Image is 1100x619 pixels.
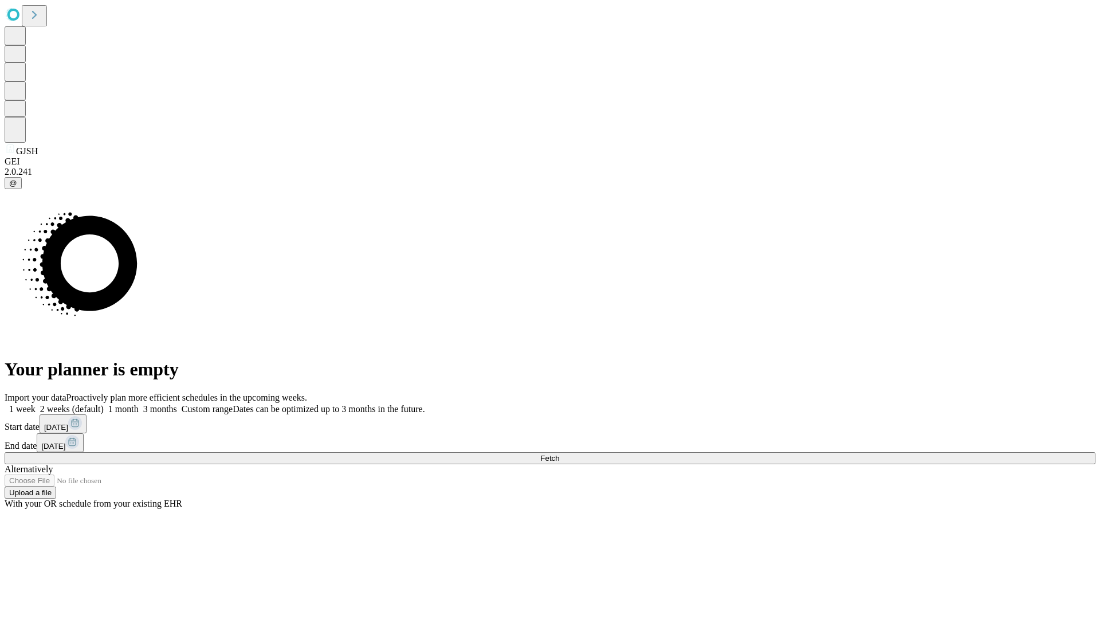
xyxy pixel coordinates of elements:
span: 1 month [108,404,139,414]
span: 3 months [143,404,177,414]
div: End date [5,433,1095,452]
div: 2.0.241 [5,167,1095,177]
span: Alternatively [5,464,53,474]
button: @ [5,177,22,189]
span: GJSH [16,146,38,156]
span: With your OR schedule from your existing EHR [5,499,182,508]
button: Upload a file [5,487,56,499]
h1: Your planner is empty [5,359,1095,380]
div: Start date [5,414,1095,433]
span: @ [9,179,17,187]
span: 1 week [9,404,36,414]
span: Proactively plan more efficient schedules in the upcoming weeks. [66,393,307,402]
span: 2 weeks (default) [40,404,104,414]
button: [DATE] [40,414,87,433]
span: Dates can be optimized up to 3 months in the future. [233,404,425,414]
span: [DATE] [41,442,65,450]
span: [DATE] [44,423,68,432]
button: [DATE] [37,433,84,452]
span: Custom range [182,404,233,414]
span: Import your data [5,393,66,402]
span: Fetch [540,454,559,463]
div: GEI [5,156,1095,167]
button: Fetch [5,452,1095,464]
